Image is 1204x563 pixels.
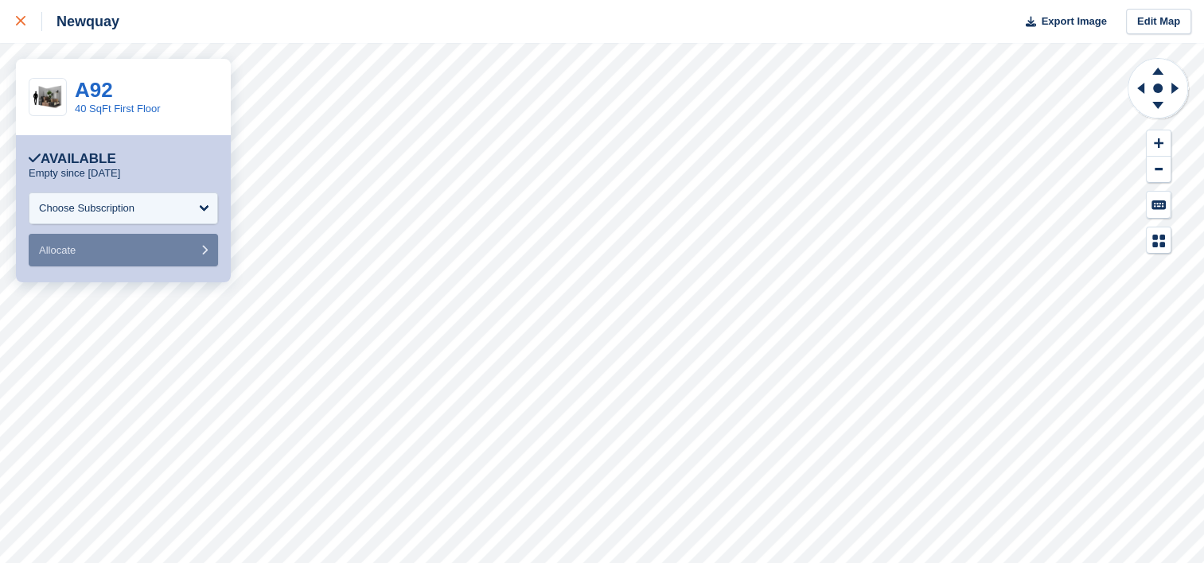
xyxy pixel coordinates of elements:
[1147,227,1171,254] button: Map Legend
[29,151,116,167] div: Available
[1147,157,1171,183] button: Zoom Out
[39,244,76,256] span: Allocate
[75,103,161,115] a: 40 SqFt First Floor
[29,167,120,180] p: Empty since [DATE]
[42,12,119,31] div: Newquay
[1147,192,1171,218] button: Keyboard Shortcuts
[75,78,113,102] a: A92
[1126,9,1191,35] a: Edit Map
[1041,14,1106,29] span: Export Image
[29,234,218,266] button: Allocate
[29,83,66,111] img: 40-sqft-unit.jpg
[1016,9,1107,35] button: Export Image
[1147,130,1171,157] button: Zoom In
[39,200,134,216] div: Choose Subscription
